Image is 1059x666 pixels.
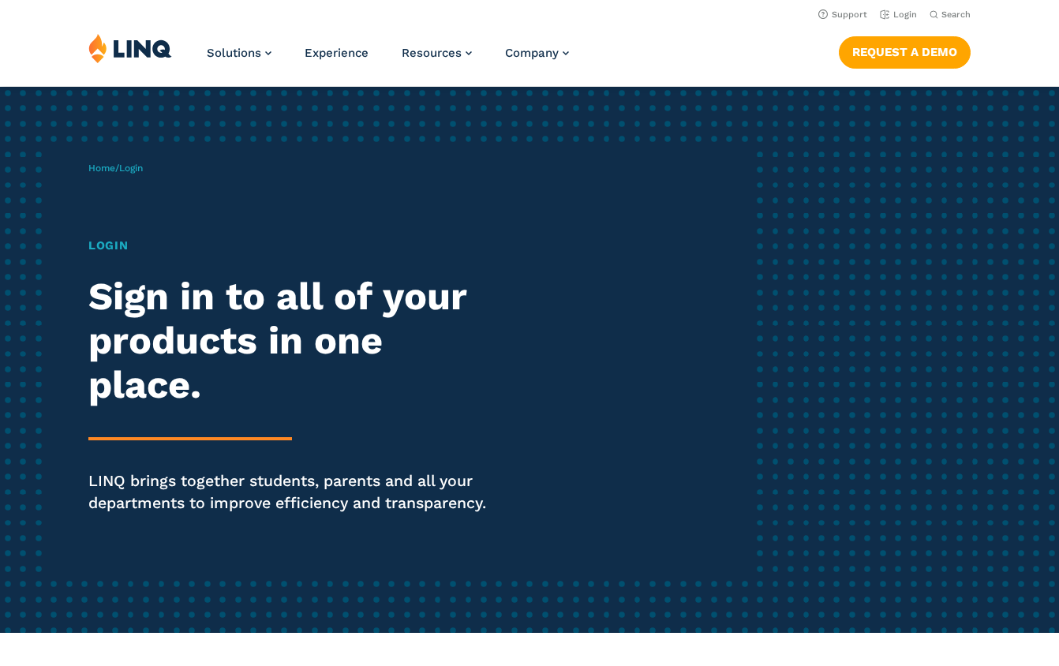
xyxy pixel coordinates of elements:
button: Open Search Bar [930,9,971,21]
p: LINQ brings together students, parents and all your departments to improve efficiency and transpa... [88,470,496,514]
a: Home [88,163,115,174]
span: / [88,163,143,174]
span: Login [119,163,143,174]
nav: Button Navigation [839,33,971,68]
img: LINQ | K‑12 Software [88,33,172,63]
h1: Login [88,237,496,254]
h2: Sign in to all of your products in one place. [88,275,496,406]
a: Solutions [207,46,271,60]
span: Solutions [207,46,261,60]
a: Company [505,46,569,60]
a: Resources [402,46,472,60]
a: Login [880,9,917,20]
nav: Primary Navigation [207,33,569,85]
a: Support [818,9,867,20]
a: Experience [305,46,369,60]
span: Search [941,9,971,20]
a: Request a Demo [839,36,971,68]
span: Company [505,46,559,60]
span: Resources [402,46,462,60]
